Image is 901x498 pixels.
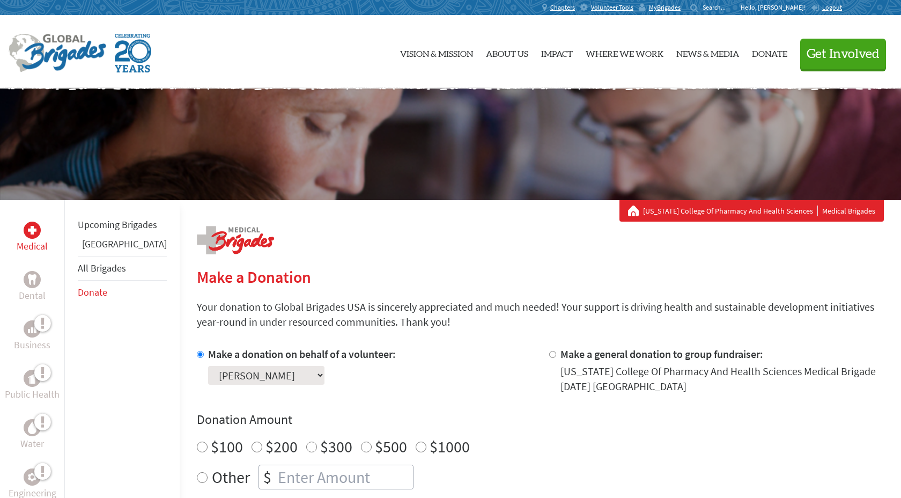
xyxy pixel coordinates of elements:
label: $1000 [430,436,470,457]
a: [US_STATE] College Of Pharmacy And Health Sciences [643,206,818,216]
li: Donate [78,281,167,304]
label: $100 [211,436,243,457]
div: Engineering [24,468,41,486]
span: Chapters [550,3,575,12]
h4: Donation Amount [197,411,884,428]
span: MyBrigades [649,3,681,12]
a: BusinessBusiness [14,320,50,353]
a: [GEOGRAPHIC_DATA] [82,238,167,250]
label: $200 [265,436,298,457]
li: All Brigades [78,256,167,281]
img: logo-medical.png [197,226,274,254]
div: Medical [24,222,41,239]
li: Panama [78,237,167,256]
a: Donate [78,286,107,298]
p: Hello, [PERSON_NAME]! [741,3,811,12]
input: Enter Amount [276,465,413,489]
label: Make a general donation to group fundraiser: [560,347,763,361]
img: Business [28,325,36,333]
div: Public Health [24,370,41,387]
p: Medical [17,239,48,254]
p: Your donation to Global Brigades USA is sincerely appreciated and much needed! Your support is dr... [197,299,884,329]
img: Medical [28,226,36,235]
img: Dental [28,274,36,284]
div: $ [259,465,276,489]
label: $300 [320,436,352,457]
img: Global Brigades Logo [9,34,106,72]
span: Logout [822,3,842,11]
a: Vision & Mission [400,24,473,80]
div: Dental [24,271,41,288]
label: Other [212,465,250,489]
a: Donate [752,24,787,80]
a: News & Media [676,24,739,80]
img: Water [28,421,36,434]
label: Make a donation on behalf of a volunteer: [208,347,396,361]
li: Upcoming Brigades [78,213,167,237]
img: Global Brigades Celebrating 20 Years [115,34,151,72]
h2: Make a Donation [197,267,884,287]
span: Volunteer Tools [591,3,633,12]
a: Upcoming Brigades [78,218,157,231]
a: DentalDental [19,271,46,303]
label: $500 [375,436,407,457]
a: WaterWater [20,419,44,451]
a: Public HealthPublic Health [5,370,60,402]
span: Get Involved [807,48,880,61]
button: Get Involved [800,39,886,69]
div: [US_STATE] College Of Pharmacy And Health Sciences Medical Brigade [DATE] [GEOGRAPHIC_DATA] [560,364,884,394]
a: Where We Work [586,24,663,80]
p: Public Health [5,387,60,402]
a: Logout [811,3,842,12]
p: Dental [19,288,46,303]
a: All Brigades [78,262,126,274]
p: Business [14,338,50,353]
div: Water [24,419,41,436]
a: Impact [541,24,573,80]
div: Business [24,320,41,338]
div: Medical Brigades [628,206,875,216]
a: About Us [486,24,528,80]
input: Search... [703,3,733,11]
p: Water [20,436,44,451]
img: Engineering [28,473,36,481]
img: Public Health [28,373,36,384]
a: MedicalMedical [17,222,48,254]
